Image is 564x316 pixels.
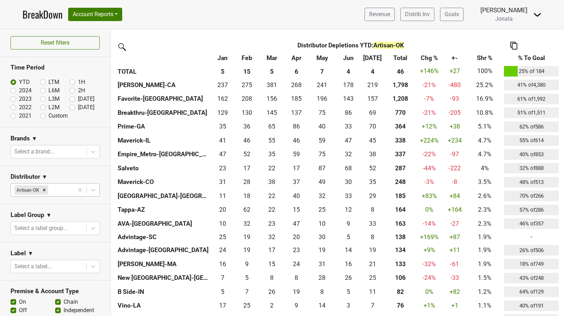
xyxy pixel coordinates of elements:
[385,106,417,120] th: 770.421
[64,298,78,306] label: Chain
[385,52,417,64] th: Total: activate to sort column ascending
[261,177,283,186] div: 38
[285,189,308,203] td: 40.334
[385,231,417,243] th: 137.840
[285,217,308,231] td: 46.65
[362,80,383,90] div: 219
[210,175,235,189] td: 31.17
[116,78,210,92] th: [PERSON_NAME]-CA
[287,108,307,117] div: 137
[259,147,285,162] td: 35
[210,92,235,106] td: 162.417
[361,231,384,243] td: 8.25
[210,52,235,64] th: Jan: activate to sort column ascending
[336,203,361,217] td: 11.749
[308,217,336,231] td: 9.59
[116,175,210,189] th: Maverick-CO
[386,191,414,200] div: 185
[116,133,210,147] th: Maverick-IL
[400,8,434,21] a: Distrib Inv
[467,106,502,120] td: 10.8%
[467,161,502,175] td: 4%
[259,175,285,189] td: 38
[442,52,467,64] th: +-: activate to sort column ascending
[210,147,235,162] td: 47
[416,133,442,147] td: +224 %
[416,52,442,64] th: Chg %: activate to sort column ascending
[48,112,68,120] label: Custom
[235,217,259,231] td: 31.58
[444,108,465,117] div: -205
[287,122,307,131] div: 86
[212,108,233,117] div: 129
[212,191,233,200] div: 11
[308,64,336,78] th: 7
[11,211,44,219] h3: Label Group
[261,150,283,159] div: 35
[361,203,384,217] td: 8.333
[261,191,283,200] div: 22
[19,95,32,103] label: 2023
[40,185,48,195] div: Remove Artisan-OK
[338,205,359,214] div: 12
[385,92,417,106] th: 1207.591
[261,80,283,90] div: 381
[32,134,37,143] span: ▼
[78,95,94,103] label: [DATE]
[259,203,285,217] td: 22.168
[285,161,308,175] td: 16.5
[210,120,235,134] td: 34.84
[336,189,361,203] td: 33.166
[235,133,259,147] td: 45.66
[285,175,308,189] td: 36.75
[386,80,414,90] div: 1,798
[64,306,94,315] label: Independent
[386,150,414,159] div: 337
[444,177,465,186] div: -8
[336,175,361,189] td: 29.75
[336,92,361,106] td: 143.417
[467,189,502,203] td: 2.6%
[416,92,442,106] td: -7 %
[467,147,502,162] td: 4.7%
[11,135,30,142] h3: Brands
[361,64,384,78] th: 4
[259,189,285,203] td: 21.584
[444,164,465,173] div: -222
[236,108,257,117] div: 130
[261,136,283,145] div: 55
[287,94,307,103] div: 185
[420,67,439,74] span: +146%
[212,150,233,159] div: 47
[78,103,94,112] label: [DATE]
[416,106,442,120] td: -21 %
[116,147,210,162] th: Empire_Metro-[GEOGRAPHIC_DATA]
[336,231,361,243] td: 4.59
[285,133,308,147] td: 45.832
[212,205,233,214] div: 20
[385,217,417,231] th: 162.910
[116,231,210,243] th: Advintage-SC
[336,217,361,231] td: 9.25
[416,78,442,92] td: -21 %
[502,231,560,243] td: -
[444,205,465,214] div: +164
[212,80,233,90] div: 237
[235,175,259,189] td: 28.333
[235,106,259,120] td: 129.918
[467,203,502,217] td: 2.3%
[362,136,383,145] div: 45
[236,122,257,131] div: 36
[259,161,285,175] td: 22
[361,217,384,231] td: 33.08
[285,64,308,78] th: 6
[365,8,395,21] a: Revenue
[235,39,467,52] th: Distributor Depletions YTD :
[361,92,384,106] td: 156.668
[361,175,384,189] td: 35
[533,11,542,19] img: Dropdown Menu
[287,80,307,90] div: 268
[259,52,285,64] th: Mar: activate to sort column ascending
[480,6,527,15] div: [PERSON_NAME]
[236,94,257,103] div: 208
